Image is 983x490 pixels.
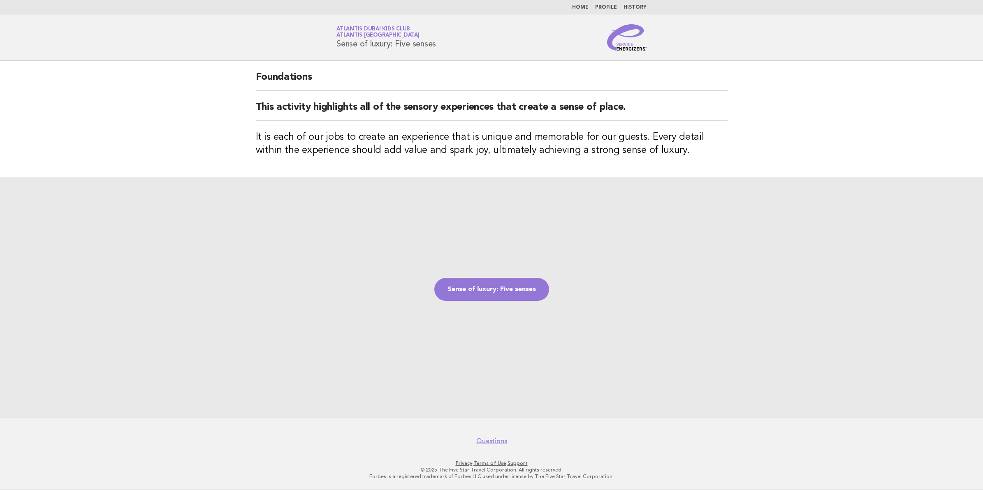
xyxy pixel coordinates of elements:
[240,460,743,467] p: · ·
[456,460,472,466] a: Privacy
[595,5,617,10] a: Profile
[336,33,420,38] span: Atlantis [GEOGRAPHIC_DATA]
[476,437,507,445] a: Questions
[336,27,436,48] h1: Sense of luxury: Five senses
[607,24,647,51] img: Service Energizers
[336,26,420,38] a: Atlantis Dubai Kids ClubAtlantis [GEOGRAPHIC_DATA]
[256,71,728,91] h2: Foundations
[508,460,528,466] a: Support
[240,473,743,480] p: Forbes is a registered trademark of Forbes LLC used under license by The Five Star Travel Corpora...
[434,278,549,301] a: Sense of luxury: Five senses
[240,467,743,473] p: © 2025 The Five Star Travel Corporation. All rights reserved.
[256,101,728,121] h2: This activity highlights all of the sensory experiences that create a sense of place.
[256,131,728,157] h3: It is each of our jobs to create an experience that is unique and memorable for our guests. Every...
[624,5,647,10] a: History
[473,460,506,466] a: Terms of Use
[572,5,589,10] a: Home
